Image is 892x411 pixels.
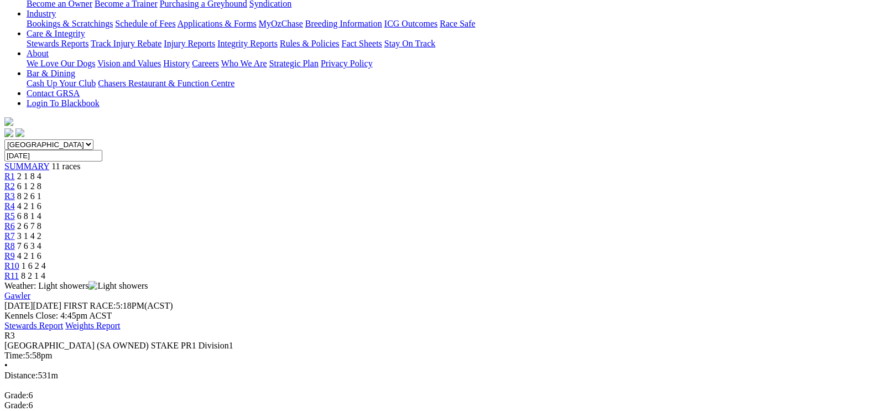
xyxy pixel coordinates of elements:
[4,400,29,410] span: Grade:
[4,221,15,231] a: R6
[65,321,121,330] a: Weights Report
[4,117,13,126] img: logo-grsa-white.png
[17,201,41,211] span: 4 2 1 6
[27,19,113,28] a: Bookings & Scratchings
[27,69,75,78] a: Bar & Dining
[98,79,234,88] a: Chasers Restaurant & Function Centre
[178,19,257,28] a: Applications & Forms
[17,221,41,231] span: 2 6 7 8
[91,39,161,48] a: Track Injury Rebate
[17,231,41,241] span: 3 1 4 2
[217,39,278,48] a: Integrity Reports
[4,301,61,310] span: [DATE]
[4,251,15,261] a: R9
[4,321,63,330] a: Stewards Report
[15,128,24,137] img: twitter.svg
[305,19,382,28] a: Breeding Information
[384,19,437,28] a: ICG Outcomes
[115,19,175,28] a: Schedule of Fees
[384,39,435,48] a: Stay On Track
[27,49,49,58] a: About
[4,391,888,400] div: 6
[27,39,88,48] a: Stewards Reports
[64,301,116,310] span: FIRST RACE:
[4,351,888,361] div: 5:58pm
[4,271,19,280] a: R11
[4,150,102,162] input: Select date
[17,191,41,201] span: 8 2 6 1
[4,331,15,340] span: R3
[17,171,41,181] span: 2 1 8 4
[342,39,382,48] a: Fact Sheets
[88,281,148,291] img: Light showers
[4,400,888,410] div: 6
[321,59,373,68] a: Privacy Policy
[4,162,49,171] a: SUMMARY
[4,128,13,137] img: facebook.svg
[27,98,100,108] a: Login To Blackbook
[440,19,475,28] a: Race Safe
[4,241,15,251] a: R8
[4,191,15,201] a: R3
[280,39,340,48] a: Rules & Policies
[27,39,888,49] div: Care & Integrity
[21,271,45,280] span: 8 2 1 4
[4,301,33,310] span: [DATE]
[4,291,30,300] a: Gawler
[192,59,219,68] a: Careers
[27,89,80,98] a: Contact GRSA
[27,59,95,68] a: We Love Our Dogs
[4,311,888,321] div: Kennels Close: 4:45pm ACST
[4,391,29,400] span: Grade:
[163,59,190,68] a: History
[97,59,161,68] a: Vision and Values
[4,351,25,360] span: Time:
[4,211,15,221] a: R5
[4,201,15,211] a: R4
[17,241,41,251] span: 7 6 3 4
[51,162,80,171] span: 11 races
[4,371,888,381] div: 531m
[4,341,888,351] div: [GEOGRAPHIC_DATA] (SA OWNED) STAKE PR1 Division1
[221,59,267,68] a: Who We Are
[27,79,96,88] a: Cash Up Your Club
[17,211,41,221] span: 6 8 1 4
[22,261,46,270] span: 1 6 2 4
[4,231,15,241] a: R7
[4,281,148,290] span: Weather: Light showers
[27,19,888,29] div: Industry
[4,181,15,191] a: R2
[4,371,38,380] span: Distance:
[27,79,888,89] div: Bar & Dining
[27,29,85,38] a: Care & Integrity
[164,39,215,48] a: Injury Reports
[4,171,15,181] a: R1
[269,59,319,68] a: Strategic Plan
[259,19,303,28] a: MyOzChase
[64,301,173,310] span: 5:18PM(ACST)
[17,251,41,261] span: 4 2 1 6
[27,59,888,69] div: About
[17,181,41,191] span: 6 1 2 8
[27,9,56,18] a: Industry
[4,361,8,370] span: •
[4,261,19,270] a: R10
